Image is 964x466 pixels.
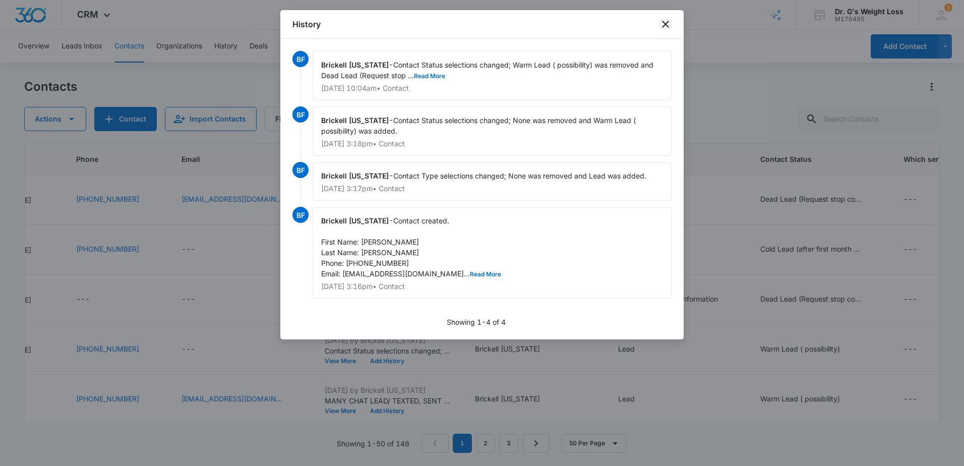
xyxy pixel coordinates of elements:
button: Read More [414,73,445,79]
div: - [313,162,672,201]
p: [DATE] 3:18pm • Contact [321,140,663,147]
span: BF [292,162,309,178]
button: close [659,18,672,30]
span: Contact created. First Name: [PERSON_NAME] Last Name: [PERSON_NAME] Phone: [PHONE_NUMBER] Email: ... [321,216,501,278]
p: [DATE] 10:04am • Contact [321,85,663,92]
p: Showing 1-4 of 4 [447,317,506,327]
span: Brickell [US_STATE] [321,61,389,69]
div: - [313,207,672,299]
span: Brickell [US_STATE] [321,116,389,125]
span: BF [292,207,309,223]
span: Brickell [US_STATE] [321,171,389,180]
h1: History [292,18,321,30]
div: - [313,106,672,156]
p: [DATE] 3:17pm • Contact [321,185,663,192]
button: Read More [470,271,501,277]
div: - [313,51,672,100]
span: Contact Status selections changed; Warm Lead ( possibility) was removed and Dead Lead (Request st... [321,61,655,80]
span: Contact Status selections changed; None was removed and Warm Lead ( possibility) was added. [321,116,638,135]
span: BF [292,51,309,67]
span: Brickell [US_STATE] [321,216,389,225]
span: BF [292,106,309,123]
span: Contact Type selections changed; None was removed and Lead was added. [393,171,646,180]
p: [DATE] 3:16pm • Contact [321,283,663,290]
